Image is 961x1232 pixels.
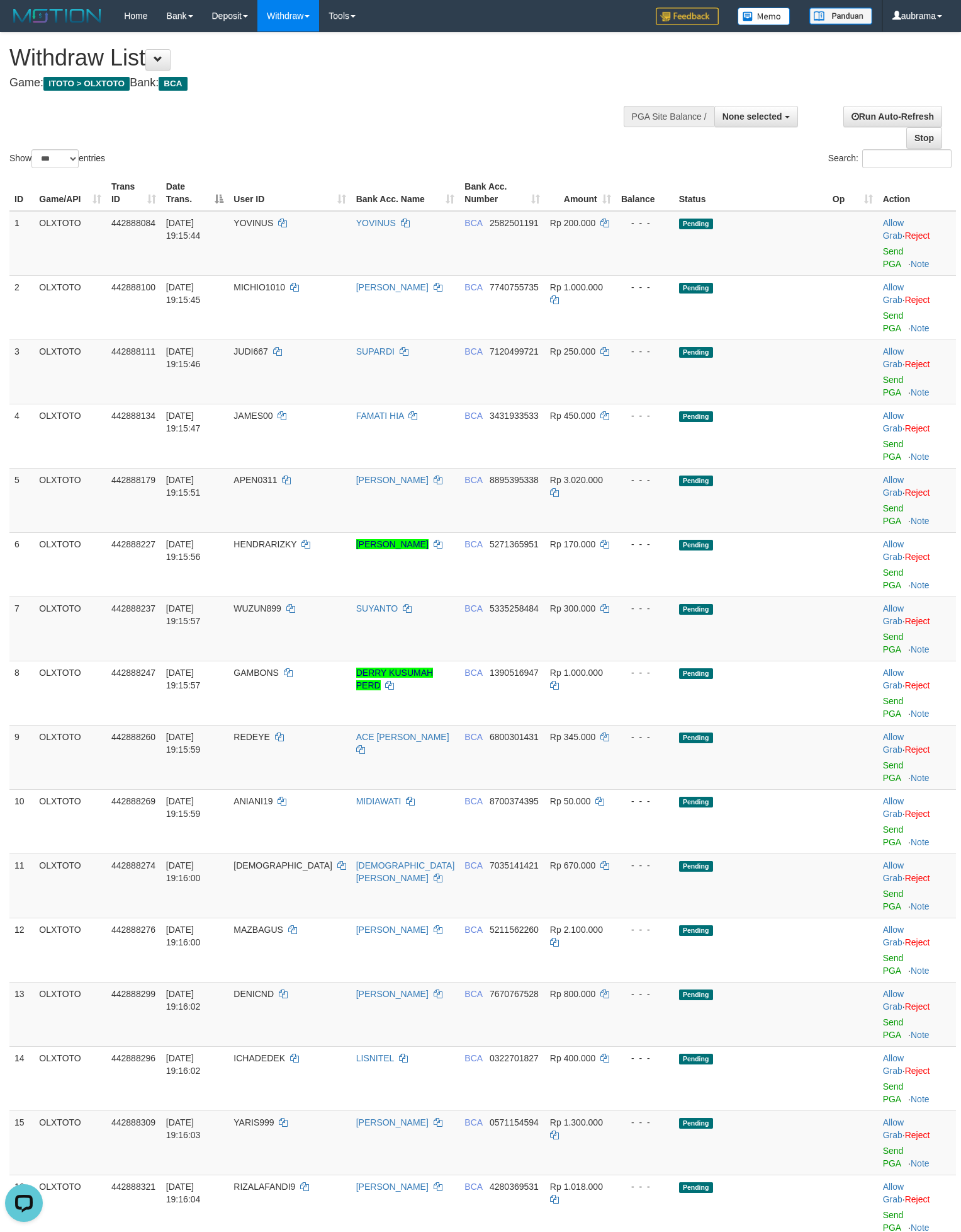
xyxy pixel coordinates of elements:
a: Allow Grab [883,732,904,755]
span: ICHADEDEK [233,1053,285,1063]
a: Allow Grab [883,411,904,433]
a: Allow Grab [883,346,904,369]
span: Copy 8700374395 to clipboard [490,796,539,806]
a: [PERSON_NAME] [356,282,429,292]
input: Search: [862,149,952,168]
td: · [878,1110,956,1175]
td: 2 [9,275,34,339]
a: Note [911,387,930,397]
a: FAMATI HIA [356,411,404,421]
a: Allow Grab [883,989,904,1012]
div: PGA Site Balance / [624,106,714,127]
span: BCA [159,77,187,91]
th: Trans ID: activate to sort column ascending [106,175,161,211]
td: OLXTOTO [34,404,106,468]
span: Pending [679,797,713,807]
span: Copy 1390516947 to clipboard [490,668,539,678]
td: OLXTOTO [34,1046,106,1110]
div: - - - [621,1116,669,1129]
span: BCA [464,346,482,356]
a: Reject [905,1194,930,1204]
span: BCA [464,989,482,999]
span: JAMES00 [233,411,273,421]
span: [DATE] 19:15:46 [166,346,201,369]
a: Allow Grab [883,475,904,498]
a: Reject [905,423,930,433]
td: 7 [9,596,34,661]
span: [DATE] 19:15:59 [166,732,201,755]
td: · [878,918,956,982]
a: Send PGA [883,632,904,654]
th: Action [878,175,956,211]
a: Note [911,323,930,333]
h1: Withdraw List [9,45,628,71]
span: · [883,282,905,305]
a: Note [911,452,930,462]
span: · [883,732,905,755]
span: BCA [464,282,482,292]
td: 1 [9,211,34,276]
span: [DATE] 19:15:51 [166,475,201,498]
span: BCA [464,668,482,678]
a: Allow Grab [883,925,904,947]
span: Copy 7740755735 to clipboard [490,282,539,292]
a: Send PGA [883,311,904,333]
a: SUPARDI [356,346,395,356]
td: · [878,661,956,725]
a: Send PGA [883,439,904,462]
span: JUDI667 [233,346,267,356]
a: Send PGA [883,1081,904,1104]
span: Rp 1.000.000 [550,282,603,292]
div: - - - [621,731,669,743]
th: Bank Acc. Number: activate to sort column ascending [459,175,545,211]
span: Pending [679,668,713,679]
span: None selected [722,111,782,122]
td: OLXTOTO [34,789,106,853]
span: Rp 170.000 [550,539,595,549]
span: 442888276 [111,925,155,935]
div: - - - [621,602,669,615]
span: · [883,1053,905,1076]
span: BCA [464,925,482,935]
a: Reject [905,552,930,562]
span: [DATE] 19:16:02 [166,1053,201,1076]
span: · [883,925,905,947]
span: Pending [679,925,713,936]
a: Reject [905,873,930,883]
span: Rp 200.000 [550,218,595,228]
span: MICHIO1010 [233,282,285,292]
th: Balance [616,175,674,211]
span: MAZBAGUS [233,925,283,935]
span: DENICND [233,989,274,999]
a: Send PGA [883,568,904,590]
a: DERRY KUSUMAH PERD [356,668,433,690]
td: · [878,982,956,1046]
span: · [883,668,905,690]
a: Stop [906,127,942,149]
span: Pending [679,540,713,550]
div: - - - [621,1180,669,1193]
span: Rp 1.000.000 [550,668,603,678]
img: panduan.png [809,8,872,25]
a: Send PGA [883,375,904,397]
div: - - - [621,474,669,486]
div: - - - [621,345,669,358]
span: BCA [464,411,482,421]
span: Rp 400.000 [550,1053,595,1063]
span: Pending [679,1118,713,1129]
span: Pending [679,861,713,872]
span: 442888296 [111,1053,155,1063]
td: OLXTOTO [34,339,106,404]
a: Reject [905,231,930,241]
td: 8 [9,661,34,725]
span: [DATE] 19:16:00 [166,925,201,947]
td: OLXTOTO [34,918,106,982]
span: [DATE] 19:15:44 [166,218,201,241]
a: YOVINUS [356,218,396,228]
a: SUYANTO [356,603,398,613]
a: [PERSON_NAME] [356,1182,429,1192]
a: Reject [905,1066,930,1076]
th: Op: activate to sort column ascending [828,175,878,211]
span: [DATE] 19:15:56 [166,539,201,562]
span: Copy 0571154594 to clipboard [490,1117,539,1127]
